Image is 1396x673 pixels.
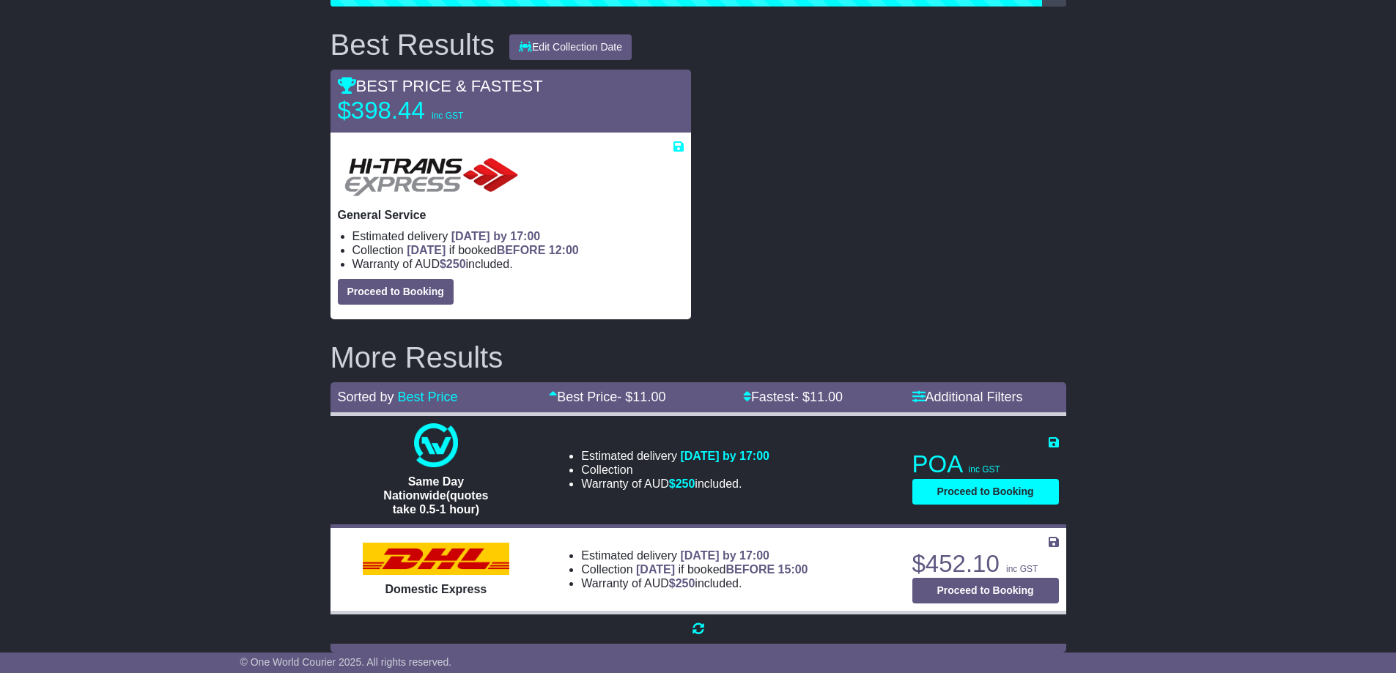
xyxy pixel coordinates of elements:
[581,463,769,477] li: Collection
[1006,564,1038,574] span: inc GST
[743,390,843,404] a: Fastest- $11.00
[680,450,769,462] span: [DATE] by 17:00
[581,562,808,576] li: Collection
[794,390,843,404] span: - $
[810,390,843,404] span: 11.00
[338,77,543,95] span: BEST PRICE & FASTEST
[446,258,466,270] span: 250
[407,244,446,256] span: [DATE]
[912,549,1059,579] p: $452.10
[338,208,684,222] p: General Service
[636,563,808,576] span: if booked
[725,563,775,576] span: BEFORE
[338,96,521,125] p: $398.44
[969,464,1000,475] span: inc GST
[680,549,769,562] span: [DATE] by 17:00
[451,230,541,242] span: [DATE] by 17:00
[363,543,509,575] img: DHL: Domestic Express
[407,244,578,256] span: if booked
[440,258,466,270] span: $
[432,111,463,121] span: inc GST
[669,477,695,490] span: $
[778,563,808,576] span: 15:00
[509,34,632,60] button: Edit Collection Date
[338,390,394,404] span: Sorted by
[497,244,546,256] span: BEFORE
[352,257,684,271] li: Warranty of AUD included.
[323,29,503,61] div: Best Results
[414,423,458,467] img: One World Courier: Same Day Nationwide(quotes take 0.5-1 hour)
[383,475,488,516] span: Same Day Nationwide(quotes take 0.5-1 hour)
[676,477,695,490] span: 250
[549,390,665,404] a: Best Price- $11.00
[912,479,1059,505] button: Proceed to Booking
[912,450,1059,479] p: POA
[581,549,808,562] li: Estimated delivery
[240,656,452,668] span: © One World Courier 2025. All rights reserved.
[385,583,487,595] span: Domestic Express
[636,563,675,576] span: [DATE]
[338,154,525,201] img: HiTrans: General Service
[912,390,1023,404] a: Additional Filters
[352,229,684,243] li: Estimated delivery
[338,279,454,305] button: Proceed to Booking
[617,390,665,404] span: - $
[632,390,665,404] span: 11.00
[581,449,769,463] li: Estimated delivery
[912,578,1059,603] button: Proceed to Booking
[581,477,769,491] li: Warranty of AUD included.
[398,390,458,404] a: Best Price
[669,577,695,590] span: $
[676,577,695,590] span: 250
[549,244,579,256] span: 12:00
[352,243,684,257] li: Collection
[581,576,808,590] li: Warranty of AUD included.
[330,341,1066,373] h2: More Results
